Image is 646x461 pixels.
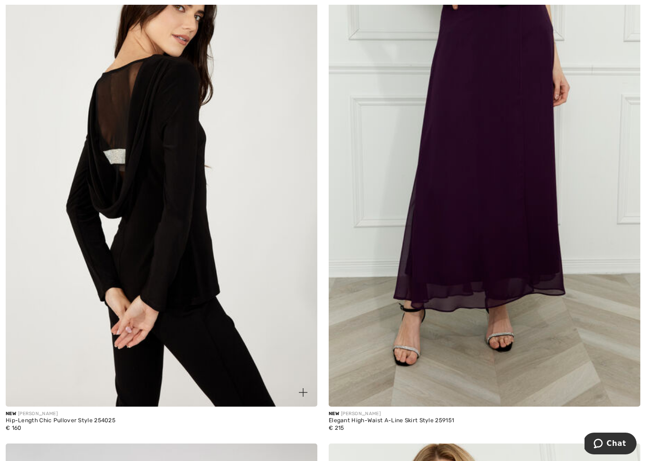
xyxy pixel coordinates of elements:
[329,410,454,418] div: [PERSON_NAME]
[6,425,22,431] span: € 160
[622,388,630,397] img: plus_v2.svg
[6,411,16,417] span: New
[329,411,339,417] span: New
[6,410,115,418] div: [PERSON_NAME]
[329,418,454,424] div: Elegant High-Waist A-Line Skirt Style 259151
[6,418,115,424] div: Hip-Length Chic Pullover Style 254025
[299,388,307,397] img: plus_v2.svg
[585,433,637,456] iframe: Opens a widget where you can chat to one of our agents
[329,425,344,431] span: € 215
